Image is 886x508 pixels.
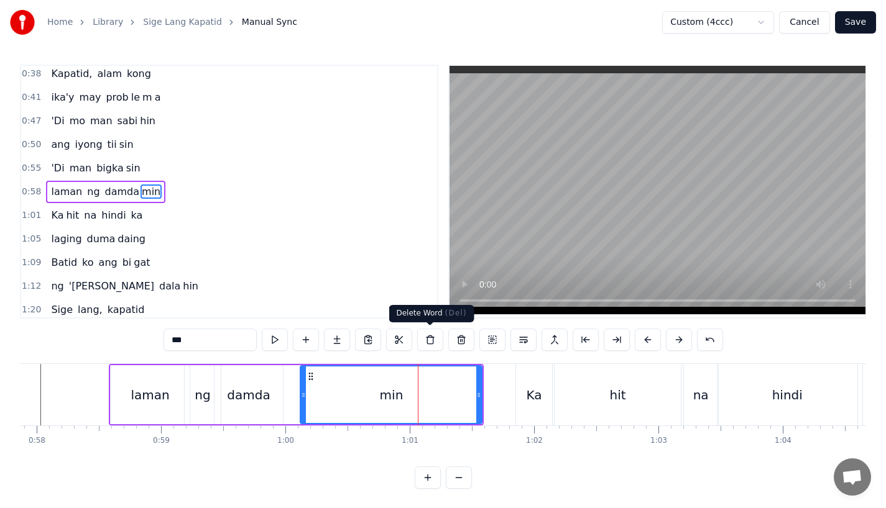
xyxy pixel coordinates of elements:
[89,114,114,128] span: man
[445,309,467,317] span: ( Del )
[74,137,104,152] span: iyong
[141,184,162,199] span: min
[104,184,141,199] span: damda
[68,114,86,128] span: mo
[526,386,542,404] div: Ka
[835,11,876,34] button: Save
[50,137,71,152] span: ang
[130,90,141,104] span: le
[96,66,123,81] span: alam
[693,386,709,404] div: na
[277,436,294,446] div: 1:00
[106,137,118,152] span: tii
[775,436,791,446] div: 1:04
[65,208,80,222] span: hit
[22,138,41,151] span: 0:50
[81,255,95,270] span: ko
[50,161,65,175] span: 'Di
[29,436,45,446] div: 0:58
[154,90,162,104] span: a
[50,255,78,270] span: Batid
[50,114,65,128] span: 'Di
[50,208,65,222] span: Ka
[182,279,200,293] span: hin
[68,161,93,175] span: man
[116,232,147,246] span: daing
[100,208,127,222] span: hindi
[22,115,41,127] span: 0:47
[47,16,73,29] a: Home
[22,162,41,175] span: 0:55
[158,279,182,293] span: dala
[104,90,129,104] span: prob
[125,161,142,175] span: sin
[10,10,35,35] img: youka
[121,255,133,270] span: bi
[76,302,104,317] span: lang,
[389,305,474,322] div: Delete Word
[86,232,117,246] span: duma
[242,16,297,29] span: Manual Sync
[22,304,41,316] span: 1:20
[78,90,103,104] span: may
[139,114,157,128] span: hin
[116,114,139,128] span: sabi
[22,256,41,269] span: 1:09
[86,184,101,199] span: ng
[227,386,270,404] div: damda
[772,386,803,404] div: hindi
[126,66,152,81] span: kong
[402,436,418,446] div: 1:01
[143,16,222,29] a: Sige Lang Kapatid
[50,184,83,199] span: laman
[22,209,41,222] span: 1:01
[22,186,41,198] span: 0:58
[50,232,83,246] span: laging
[609,386,625,404] div: hit
[50,66,93,81] span: Kapatid,
[50,90,75,104] span: ika'y
[526,436,543,446] div: 1:02
[153,436,170,446] div: 0:59
[50,279,65,293] span: ng
[50,302,74,317] span: Sige
[118,137,135,152] span: sin
[130,208,144,222] span: ka
[47,16,297,29] nav: breadcrumb
[22,233,41,245] span: 1:05
[68,279,155,293] span: '[PERSON_NAME]
[650,436,667,446] div: 1:03
[22,91,41,104] span: 0:41
[98,255,119,270] span: ang
[22,280,41,293] span: 1:12
[141,90,154,104] span: m
[779,11,829,34] button: Cancel
[106,302,146,317] span: kapatid
[131,386,169,404] div: laman
[834,458,871,496] div: Open chat
[22,68,41,80] span: 0:38
[93,16,123,29] a: Library
[380,386,404,404] div: min
[195,386,210,404] div: ng
[95,161,125,175] span: bigka
[132,255,151,270] span: gat
[83,208,98,222] span: na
